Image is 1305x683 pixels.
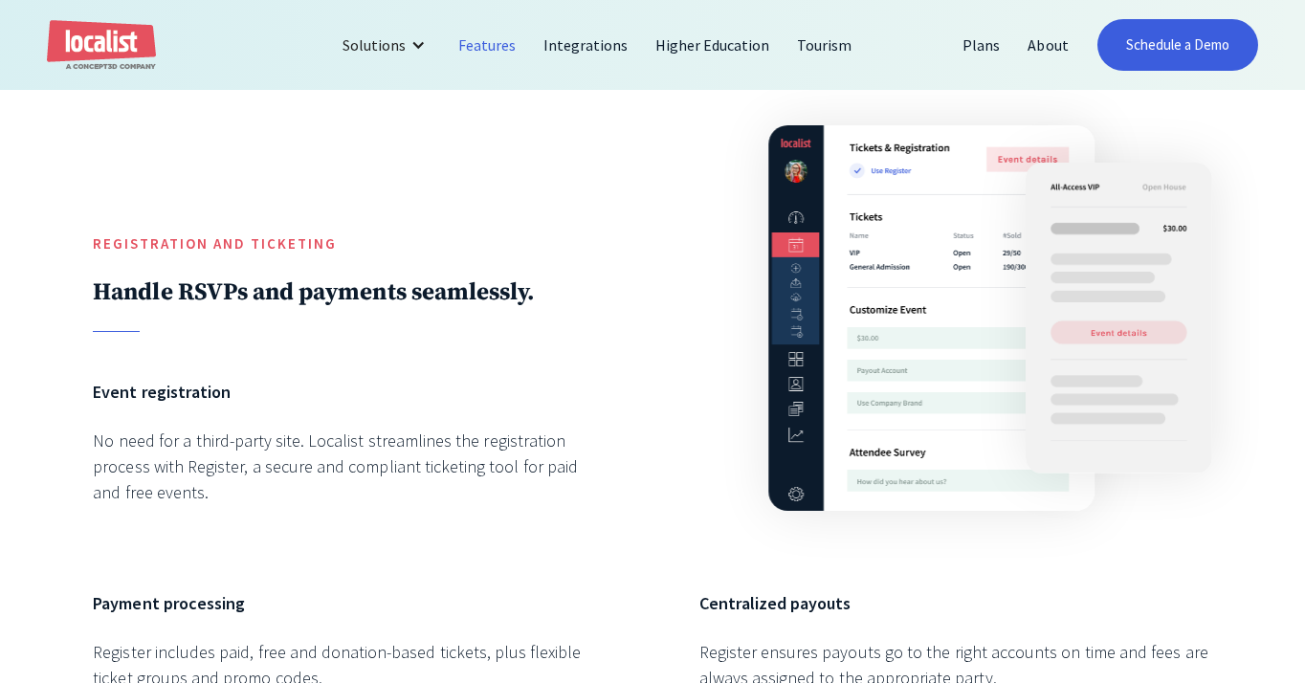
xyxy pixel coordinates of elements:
[343,33,406,56] div: Solutions
[93,428,606,505] div: No need for a third-party site. Localist streamlines the registration process with Register, a se...
[93,590,606,616] h6: Payment processing
[328,22,444,68] div: Solutions
[93,379,606,405] h6: Event registration
[530,22,642,68] a: Integrations
[47,20,156,71] a: home
[949,22,1014,68] a: Plans
[93,277,606,307] h2: Handle RSVPs and payments seamlessly.
[1097,19,1259,71] a: Schedule a Demo
[445,22,530,68] a: Features
[699,590,1212,616] h6: Centralized payouts
[642,22,785,68] a: Higher Education
[93,233,606,255] h5: Registration and Ticketing
[1014,22,1082,68] a: About
[784,22,866,68] a: Tourism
